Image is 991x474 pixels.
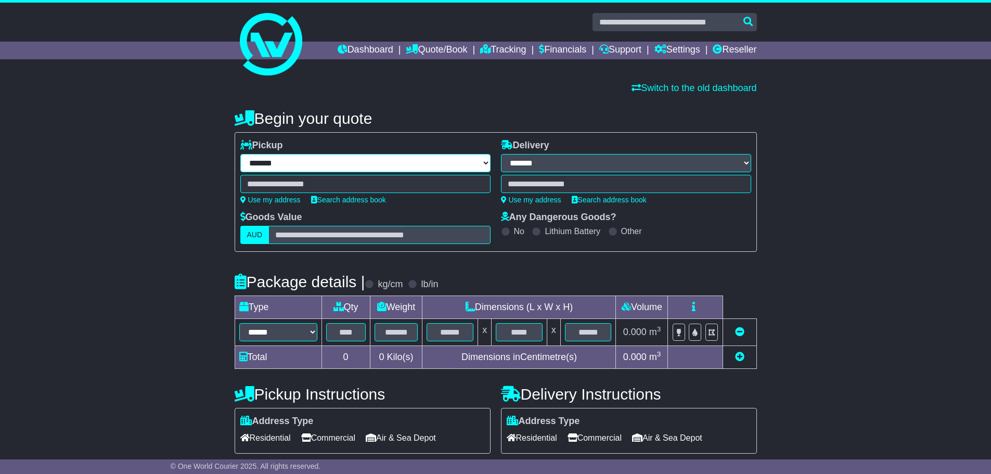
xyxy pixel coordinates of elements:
[599,42,641,59] a: Support
[378,279,403,290] label: kg/cm
[422,346,616,369] td: Dimensions in Centimetre(s)
[507,416,580,427] label: Address Type
[654,42,700,59] a: Settings
[235,346,321,369] td: Total
[171,462,321,470] span: © One World Courier 2025. All rights reserved.
[406,42,467,59] a: Quote/Book
[657,350,661,358] sup: 3
[623,352,647,362] span: 0.000
[572,196,647,204] a: Search address book
[321,296,370,319] td: Qty
[422,296,616,319] td: Dimensions (L x W x H)
[321,346,370,369] td: 0
[621,226,642,236] label: Other
[649,327,661,337] span: m
[240,226,269,244] label: AUD
[235,296,321,319] td: Type
[501,196,561,204] a: Use my address
[240,140,283,151] label: Pickup
[501,386,757,403] h4: Delivery Instructions
[568,430,622,446] span: Commercial
[480,42,526,59] a: Tracking
[370,346,422,369] td: Kilo(s)
[240,416,314,427] label: Address Type
[514,226,524,236] label: No
[421,279,438,290] label: lb/in
[379,352,384,362] span: 0
[539,42,586,59] a: Financials
[235,386,491,403] h4: Pickup Instructions
[632,430,702,446] span: Air & Sea Depot
[657,325,661,333] sup: 3
[240,430,291,446] span: Residential
[235,110,757,127] h4: Begin your quote
[735,352,744,362] a: Add new item
[370,296,422,319] td: Weight
[501,212,616,223] label: Any Dangerous Goods?
[547,319,560,346] td: x
[507,430,557,446] span: Residential
[545,226,600,236] label: Lithium Battery
[366,430,436,446] span: Air & Sea Depot
[311,196,386,204] a: Search address book
[623,327,647,337] span: 0.000
[501,140,549,151] label: Delivery
[338,42,393,59] a: Dashboard
[735,327,744,337] a: Remove this item
[632,83,756,93] a: Switch to the old dashboard
[616,296,668,319] td: Volume
[478,319,492,346] td: x
[713,42,756,59] a: Reseller
[301,430,355,446] span: Commercial
[240,196,301,204] a: Use my address
[235,273,365,290] h4: Package details |
[240,212,302,223] label: Goods Value
[649,352,661,362] span: m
